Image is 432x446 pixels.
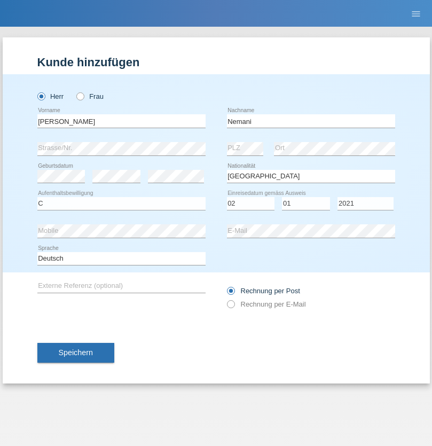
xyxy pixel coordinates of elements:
input: Rechnung per Post [227,287,234,300]
label: Herr [37,92,64,100]
input: Herr [37,92,44,99]
label: Rechnung per Post [227,287,300,295]
button: Speichern [37,343,114,363]
span: Speichern [59,348,93,357]
input: Rechnung per E-Mail [227,300,234,314]
label: Frau [76,92,104,100]
a: menu [405,10,427,17]
i: menu [411,9,421,19]
label: Rechnung per E-Mail [227,300,306,308]
h1: Kunde hinzufügen [37,56,395,69]
input: Frau [76,92,83,99]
